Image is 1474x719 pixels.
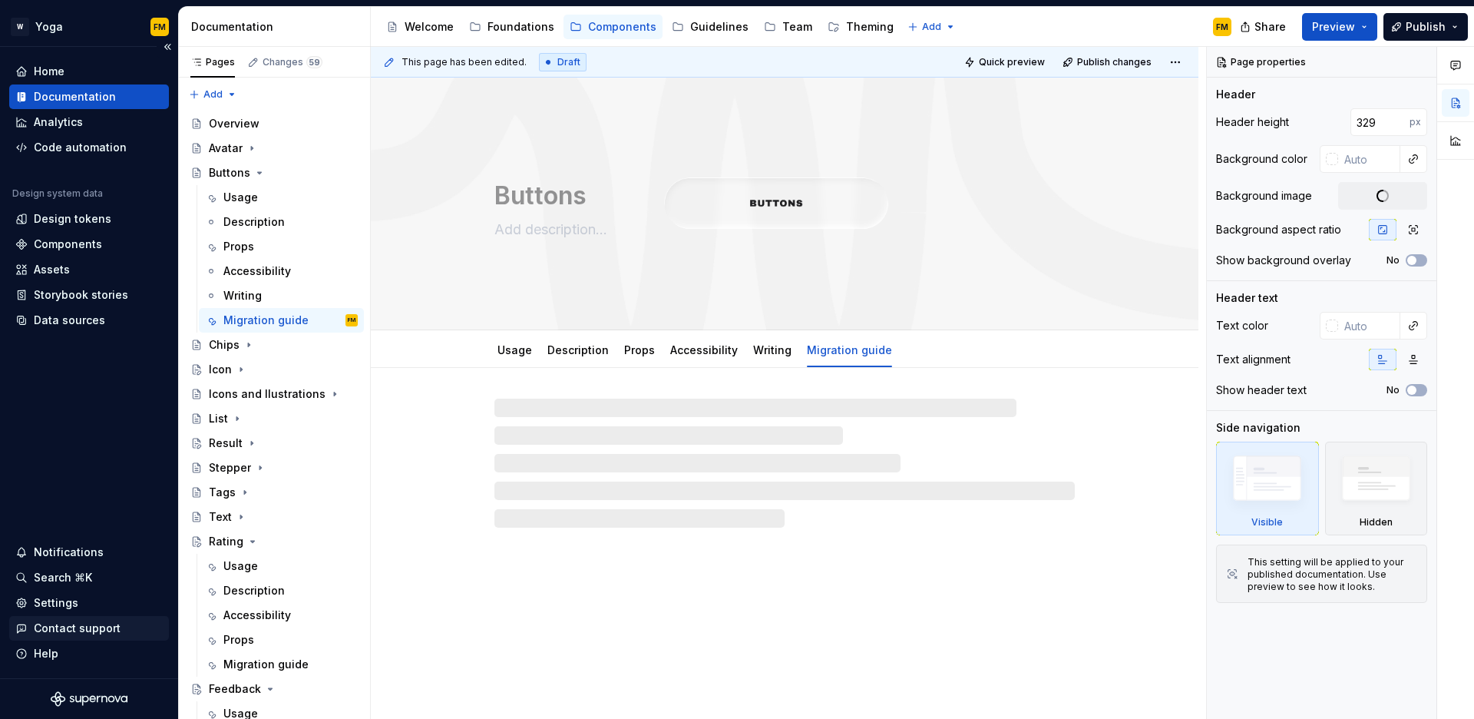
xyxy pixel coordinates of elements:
div: Analytics [34,114,83,130]
button: Quick preview [960,51,1052,73]
a: Components [563,15,663,39]
span: This page has been edited. [402,56,527,68]
span: Preview [1312,19,1355,35]
a: Accessibility [199,603,364,628]
a: Stepper [184,456,364,480]
a: Feedback [184,677,364,701]
div: Guidelines [690,19,749,35]
div: Writing [223,288,262,303]
div: Accessibility [223,608,291,623]
div: Notifications [34,545,104,560]
div: Theming [846,19,894,35]
a: Icon [184,357,364,382]
a: Code automation [9,135,169,160]
div: Search ⌘K [34,570,92,585]
a: Description [199,578,364,603]
div: Hidden [1325,442,1428,535]
div: Show header text [1216,383,1307,398]
div: Text alignment [1216,352,1291,367]
div: Feedback [209,681,261,697]
div: Description [541,333,615,366]
a: Description [199,210,364,234]
a: Foundations [463,15,560,39]
div: Icon [209,362,232,377]
a: Writing [753,343,792,356]
a: List [184,406,364,431]
button: Add [903,16,960,38]
div: Settings [34,595,78,611]
div: Design tokens [34,211,111,227]
a: Home [9,59,169,84]
a: Analytics [9,110,169,134]
input: Auto [1338,145,1400,173]
div: W [11,18,29,36]
div: Description [223,214,285,230]
div: Props [223,632,254,648]
a: Usage [497,343,532,356]
a: Design tokens [9,207,169,231]
div: Tags [209,485,236,500]
div: Visible [1251,516,1283,528]
a: Migration guideFM [199,308,364,333]
div: FM [348,313,355,328]
div: Code automation [34,140,127,155]
textarea: Buttons [491,177,1072,214]
div: Header [1216,87,1255,102]
a: Buttons [184,161,364,185]
a: Props [624,343,655,356]
button: Share [1232,13,1296,41]
a: Accessibility [670,343,738,356]
div: List [209,411,228,426]
input: Auto [1338,312,1400,340]
div: Storybook stories [34,287,128,303]
div: Rating [209,534,243,549]
a: Team [758,15,818,39]
a: Settings [9,591,169,615]
div: Welcome [405,19,454,35]
button: WYogaFM [3,10,175,43]
div: Header height [1216,114,1289,130]
div: Pages [190,56,235,68]
label: No [1386,254,1400,267]
div: Components [588,19,656,35]
div: Visible [1216,442,1319,535]
a: Guidelines [666,15,755,39]
button: Contact support [9,616,169,641]
div: Overview [209,116,259,131]
p: px [1410,116,1421,128]
a: Description [547,343,609,356]
div: Contact support [34,621,121,636]
div: Header text [1216,290,1278,306]
input: Auto [1350,108,1410,136]
label: No [1386,384,1400,396]
button: Preview [1302,13,1377,41]
button: Search ⌘K [9,565,169,590]
div: Description [223,583,285,598]
button: Publish [1383,13,1468,41]
div: Design system data [12,187,103,200]
div: Documentation [191,19,364,35]
div: Usage [491,333,538,366]
div: Migration guide [223,313,309,328]
a: Text [184,505,364,529]
span: Add [922,21,941,33]
div: Background image [1216,188,1312,204]
div: Documentation [34,89,116,104]
a: Chips [184,333,364,357]
div: Buttons [209,165,250,181]
button: Notifications [9,540,169,565]
button: Collapse sidebar [157,36,178,58]
div: Background color [1216,151,1307,167]
a: Avatar [184,136,364,161]
div: Text color [1216,318,1268,333]
div: Show background overlay [1216,253,1351,268]
div: Usage [223,190,258,205]
svg: Supernova Logo [51,691,127,707]
div: Changes [263,56,322,68]
div: Avatar [209,141,243,156]
a: Usage [199,185,364,210]
span: Share [1254,19,1286,35]
div: Foundations [487,19,554,35]
div: Chips [209,337,240,353]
